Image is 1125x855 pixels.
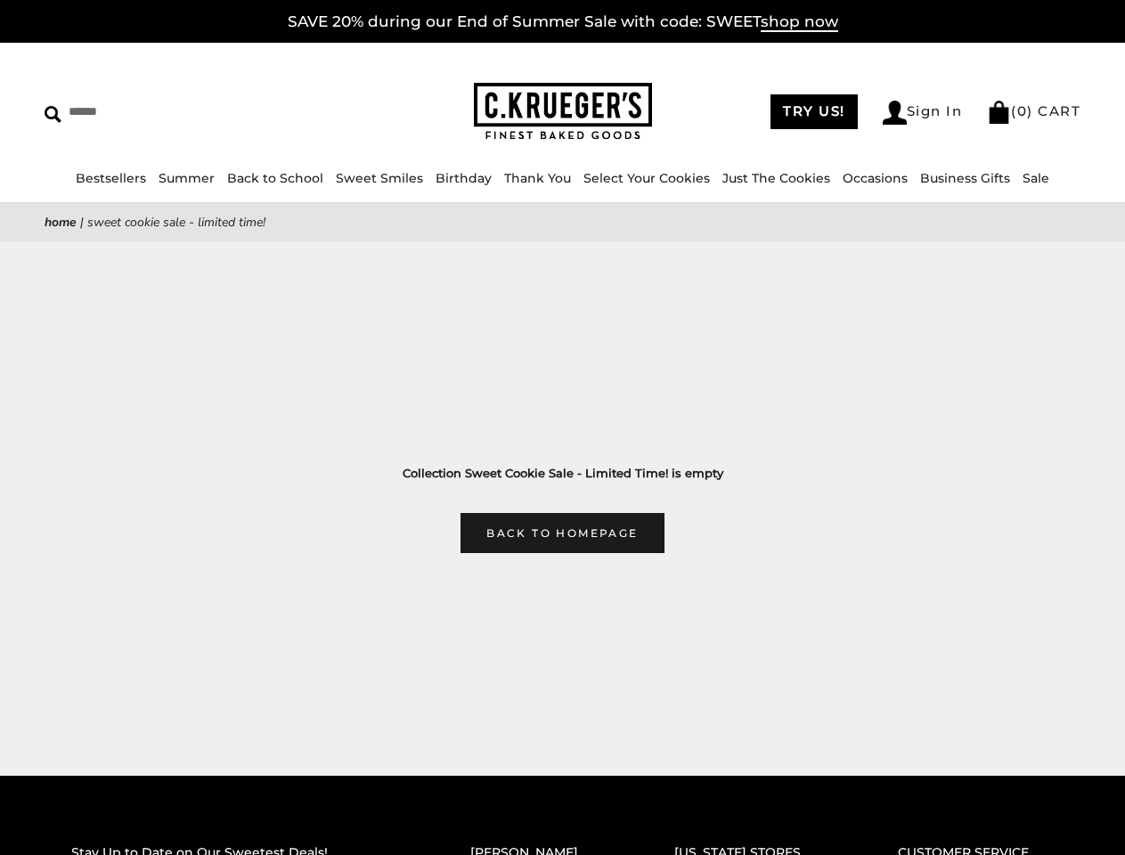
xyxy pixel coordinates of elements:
a: (0) CART [987,102,1080,119]
a: Sweet Smiles [336,170,423,186]
span: | [80,214,84,231]
a: Sign In [883,101,963,125]
a: Occasions [843,170,908,186]
img: Search [45,106,61,123]
a: Sale [1023,170,1049,186]
img: Account [883,101,907,125]
span: shop now [761,12,838,32]
img: C.KRUEGER'S [474,83,652,141]
a: Thank You [504,170,571,186]
img: Bag [987,101,1011,124]
h3: Collection Sweet Cookie Sale - Limited Time! is empty [71,464,1054,483]
nav: breadcrumbs [45,212,1080,232]
a: Select Your Cookies [583,170,710,186]
a: Back to homepage [461,513,664,553]
a: Just The Cookies [722,170,830,186]
a: Back to School [227,170,323,186]
a: TRY US! [770,94,858,129]
a: Home [45,214,77,231]
a: Summer [159,170,215,186]
a: Business Gifts [920,170,1010,186]
span: 0 [1017,102,1028,119]
span: Sweet Cookie Sale - Limited Time! [87,214,265,231]
input: Search [45,98,281,126]
a: Birthday [436,170,492,186]
a: Bestsellers [76,170,146,186]
a: SAVE 20% during our End of Summer Sale with code: SWEETshop now [288,12,838,32]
